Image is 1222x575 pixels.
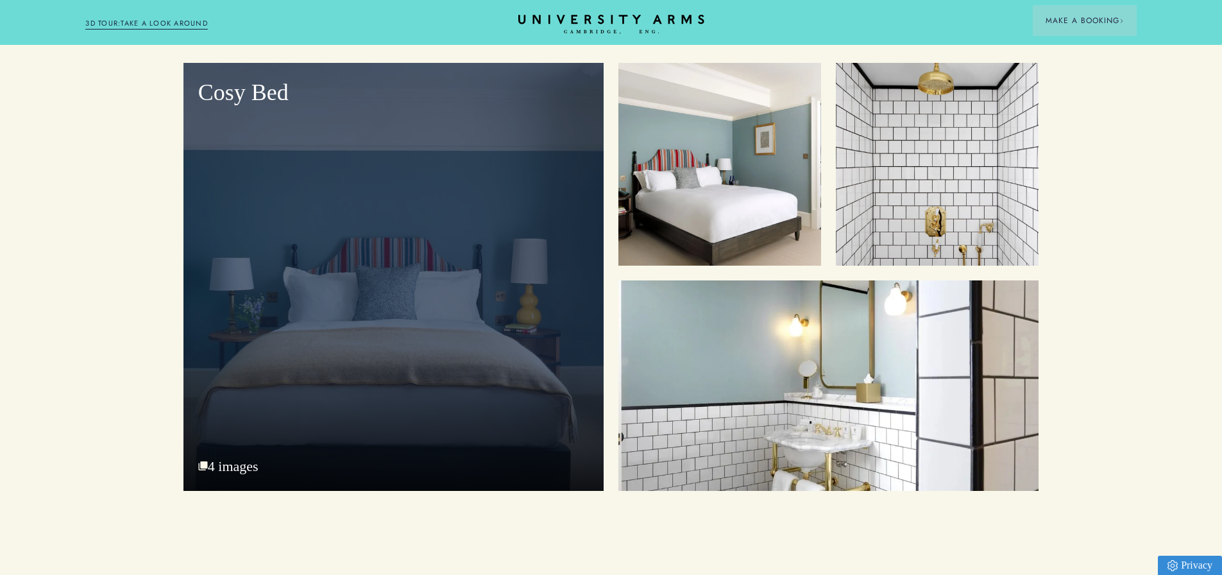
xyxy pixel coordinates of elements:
[198,78,589,108] p: Cosy Bed
[1158,556,1222,575] a: Privacy
[1033,5,1137,36] button: Make a BookingArrow icon
[518,15,704,35] a: Home
[1167,560,1178,571] img: Privacy
[85,18,208,30] a: 3D TOUR:TAKE A LOOK AROUND
[1119,19,1124,23] img: Arrow icon
[1046,15,1124,26] span: Make a Booking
